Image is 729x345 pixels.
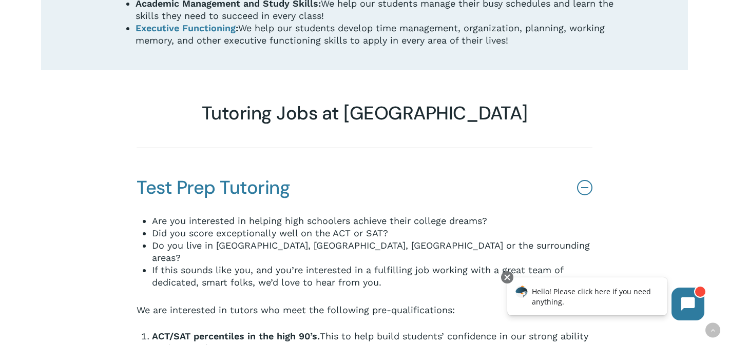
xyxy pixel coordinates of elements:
[137,305,455,315] span: We are interested in tutors who meet the following pre-qualifications:
[137,102,592,125] h3: Tutoring Jobs at [GEOGRAPHIC_DATA]
[136,22,624,47] li: We help our students develop time management, organization, planning, working memory, and other e...
[152,215,487,226] span: Are you interested in helping high schoolers achieve their college dreams?
[136,23,236,33] a: Executive Functioning
[152,240,590,263] span: Do you live in [GEOGRAPHIC_DATA], [GEOGRAPHIC_DATA], [GEOGRAPHIC_DATA] or the surrounding areas?
[496,269,715,331] iframe: Chatbot
[152,228,388,238] span: Did you score exceptionally well on the ACT or SAT?
[136,23,238,33] strong: :
[137,160,592,215] a: Test Prep Tutoring
[152,331,320,341] b: ACT/SAT percentiles in the high 90’s.
[152,265,563,288] span: If this sounds like you, and you’re interested in a fulfilling job working with a great team of d...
